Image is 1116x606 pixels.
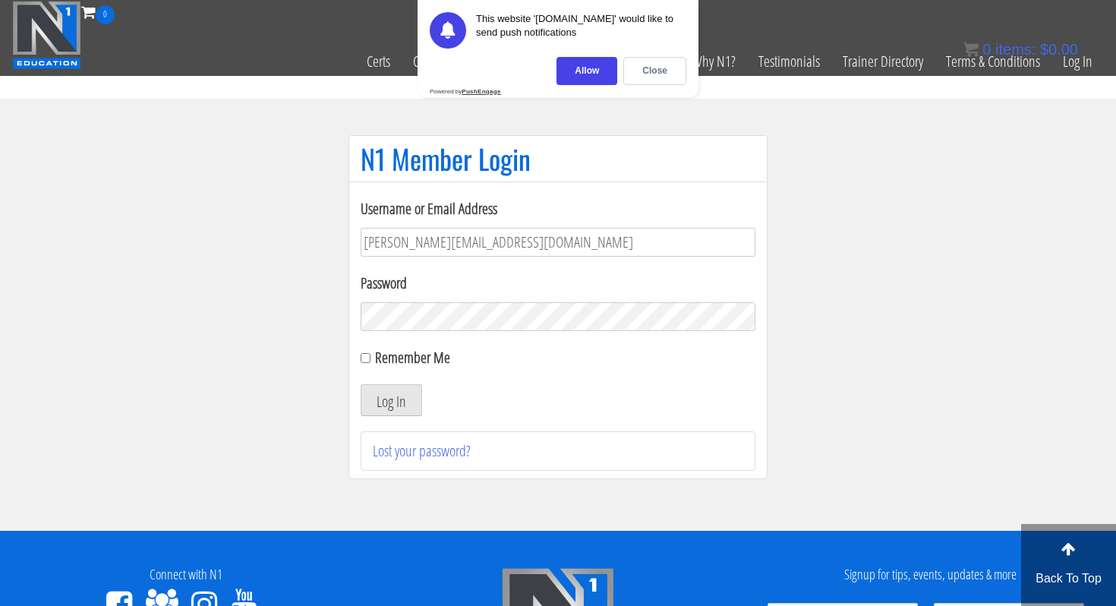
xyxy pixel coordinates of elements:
[623,57,686,85] div: Close
[373,440,471,461] a: Lost your password?
[831,24,935,99] a: Trainer Directory
[556,57,617,85] div: Allow
[402,24,477,99] a: Course List
[361,272,755,295] label: Password
[430,88,501,95] div: Powered by
[462,88,500,95] strong: PushEngage
[476,12,686,49] div: This website '[DOMAIN_NAME]' would like to send push notifications
[995,41,1036,58] span: items:
[361,197,755,220] label: Username or Email Address
[747,24,831,99] a: Testimonials
[361,384,422,416] button: Log In
[982,41,991,58] span: 0
[355,24,402,99] a: Certs
[680,24,747,99] a: Why N1?
[755,567,1105,582] h4: Signup for tips, events, updates & more
[11,567,361,582] h4: Connect with N1
[12,1,81,69] img: n1-education
[1051,24,1104,99] a: Log In
[375,347,450,368] label: Remember Me
[1040,41,1048,58] span: $
[935,24,1051,99] a: Terms & Conditions
[1040,41,1078,58] bdi: 0.00
[361,144,755,174] h1: N1 Member Login
[963,42,979,57] img: icon11.png
[96,5,115,24] span: 0
[963,41,1078,58] a: 0 items: $0.00
[81,2,115,22] a: 0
